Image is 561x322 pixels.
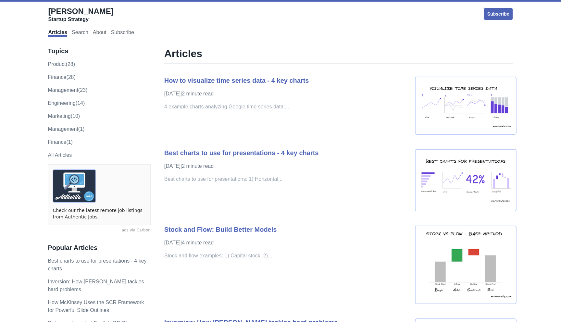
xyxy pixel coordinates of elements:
[415,149,516,211] img: best chart presentaion
[48,47,150,55] h3: Topics
[48,100,85,106] a: engineering(14)
[48,300,144,313] a: How McKinsey Uses the SCR Framework for Powerful Slide Outlines
[164,47,513,64] h1: Articles
[48,279,144,292] a: Inversion: How [PERSON_NAME] tackles hard problems
[53,207,145,220] a: Check out the latest remote job listings from Authentic Jobs.
[164,252,408,260] p: Stock and flow examples: 1) Capital stock; 2)...
[164,149,319,156] a: Best charts to use for presentations - 4 key charts
[48,74,75,80] a: finance(28)
[48,258,146,271] a: Best charts to use for presentations - 4 key charts
[48,61,75,67] a: product(28)
[164,239,408,247] p: [DATE] | 4 minute read
[483,7,513,20] a: Subscribe
[48,16,113,23] div: Startup Strategy
[72,30,88,37] a: Search
[415,77,516,135] img: time-series
[48,139,72,145] a: Finance(1)
[164,77,309,84] a: How to visualize time series data - 4 key charts
[53,169,96,203] img: ads via Carbon
[164,90,408,98] p: [DATE] | 2 minute read
[93,30,106,37] a: About
[164,103,408,111] p: 4 example charts analyzing Google time series data:...
[48,7,113,16] span: [PERSON_NAME]
[415,226,516,304] img: stock and flow
[48,152,72,158] a: All Articles
[164,175,408,183] p: Best charts to use for presentations: 1) Horizontal...
[48,30,67,37] a: Articles
[48,113,80,119] a: marketing(10)
[111,30,134,37] a: Subscribe
[164,226,277,233] a: Stock and Flow: Build Better Models
[48,6,113,23] a: [PERSON_NAME]Startup Strategy
[48,87,87,93] a: management(23)
[48,244,150,252] h3: Popular Articles
[164,162,408,170] p: [DATE] | 2 minute read
[48,228,150,233] a: ads via Carbon
[48,126,84,132] a: Management(1)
